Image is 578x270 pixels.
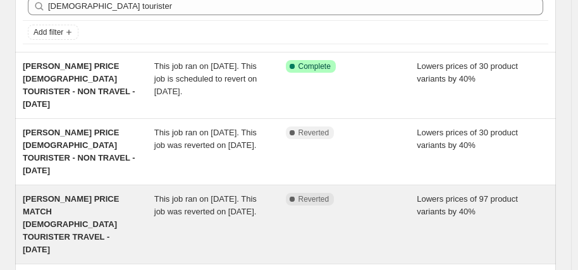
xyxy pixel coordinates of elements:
span: [PERSON_NAME] PRICE MATCH [DEMOGRAPHIC_DATA] TOURISTER TRAVEL - [DATE] [23,194,119,254]
span: This job ran on [DATE]. This job was reverted on [DATE]. [154,128,257,150]
span: [PERSON_NAME] PRICE [DEMOGRAPHIC_DATA] TOURISTER - NON TRAVEL - [DATE] [23,128,135,175]
span: This job ran on [DATE]. This job is scheduled to revert on [DATE]. [154,61,257,96]
span: Lowers prices of 30 product variants by 40% [417,128,518,150]
span: Complete [298,61,331,71]
span: Lowers prices of 97 product variants by 40% [417,194,518,216]
button: Add filter [28,25,78,40]
span: Lowers prices of 30 product variants by 40% [417,61,518,83]
span: Add filter [34,27,63,37]
span: Reverted [298,194,329,204]
span: Reverted [298,128,329,138]
span: This job ran on [DATE]. This job was reverted on [DATE]. [154,194,257,216]
span: [PERSON_NAME] PRICE [DEMOGRAPHIC_DATA] TOURISTER - NON TRAVEL - [DATE] [23,61,135,109]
